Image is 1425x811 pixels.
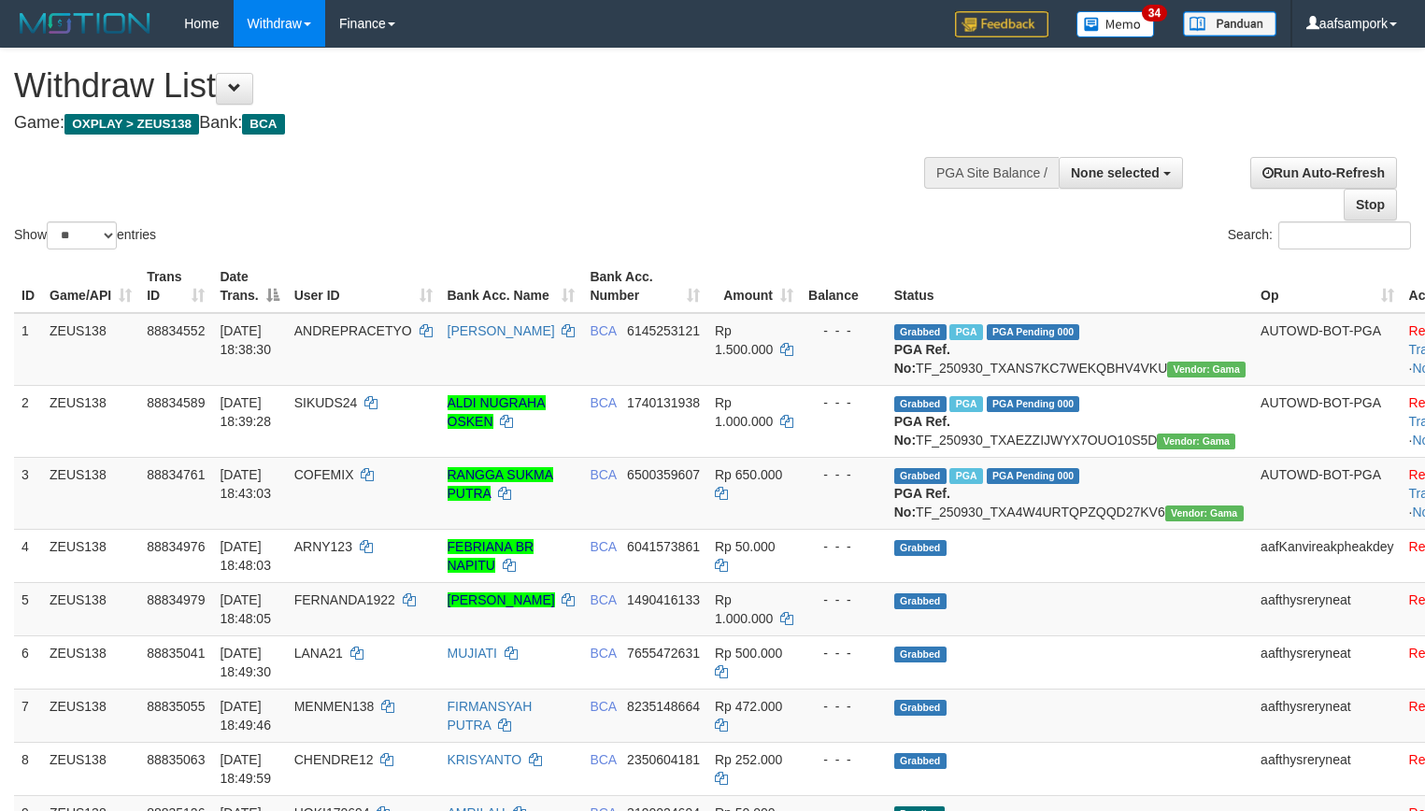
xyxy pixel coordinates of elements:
td: ZEUS138 [42,385,139,457]
input: Search: [1278,221,1411,249]
b: PGA Ref. No: [894,414,950,448]
span: FERNANDA1922 [294,592,395,607]
h4: Game: Bank: [14,114,932,133]
h1: Withdraw List [14,67,932,105]
td: TF_250930_TXA4W4URTQPZQQD27KV6 [887,457,1253,529]
td: ZEUS138 [42,529,139,582]
span: ARNY123 [294,539,352,554]
div: - - - [808,590,879,609]
span: 88834761 [147,467,205,482]
th: Balance [801,260,887,313]
span: 34 [1142,5,1167,21]
td: ZEUS138 [42,742,139,795]
span: Copy 1490416133 to clipboard [627,592,700,607]
span: [DATE] 18:49:30 [220,646,271,679]
span: Vendor URL: https://trx31.1velocity.biz [1167,362,1246,377]
span: Grabbed [894,647,947,662]
td: 6 [14,635,42,689]
span: Vendor URL: https://trx31.1velocity.biz [1157,434,1235,449]
th: User ID: activate to sort column ascending [287,260,440,313]
span: Grabbed [894,700,947,716]
span: Grabbed [894,540,947,556]
span: Grabbed [894,396,947,412]
span: SIKUDS24 [294,395,358,410]
span: Rp 50.000 [715,539,776,554]
div: PGA Site Balance / [924,157,1059,189]
div: - - - [808,644,879,662]
td: 2 [14,385,42,457]
span: Marked by aafsolysreylen [949,468,982,484]
span: BCA [590,539,616,554]
th: Status [887,260,1253,313]
label: Search: [1228,221,1411,249]
span: None selected [1071,165,1160,180]
span: Copy 6500359607 to clipboard [627,467,700,482]
span: BCA [242,114,284,135]
td: ZEUS138 [42,457,139,529]
a: RANGGA SUKMA PUTRA [448,467,554,501]
img: MOTION_logo.png [14,9,156,37]
button: None selected [1059,157,1183,189]
td: 3 [14,457,42,529]
td: aafthysreryneat [1253,635,1401,689]
div: - - - [808,697,879,716]
span: [DATE] 18:39:28 [220,395,271,429]
span: 88835063 [147,752,205,767]
td: ZEUS138 [42,313,139,386]
td: aafthysreryneat [1253,689,1401,742]
span: 88834552 [147,323,205,338]
a: FEBRIANA BR NAPITU [448,539,534,573]
span: Rp 650.000 [715,467,782,482]
a: FIRMANSYAH PUTRA [448,699,533,733]
b: PGA Ref. No: [894,486,950,519]
span: Vendor URL: https://trx31.1velocity.biz [1165,505,1244,521]
span: [DATE] 18:43:03 [220,467,271,501]
td: aafKanvireakpheakdey [1253,529,1401,582]
span: Copy 7655472631 to clipboard [627,646,700,661]
td: AUTOWD-BOT-PGA [1253,313,1401,386]
span: BCA [590,592,616,607]
a: ALDI NUGRAHA OSKEN [448,395,546,429]
td: 1 [14,313,42,386]
span: 88835041 [147,646,205,661]
span: [DATE] 18:48:05 [220,592,271,626]
img: Button%20Memo.svg [1076,11,1155,37]
td: TF_250930_TXANS7KC7WEKQBHV4VKU [887,313,1253,386]
span: 88834589 [147,395,205,410]
th: Op: activate to sort column ascending [1253,260,1401,313]
a: Run Auto-Refresh [1250,157,1397,189]
th: Game/API: activate to sort column ascending [42,260,139,313]
td: aafthysreryneat [1253,742,1401,795]
span: Grabbed [894,324,947,340]
span: 88834979 [147,592,205,607]
span: Copy 6041573861 to clipboard [627,539,700,554]
span: PGA Pending [987,396,1080,412]
span: [DATE] 18:49:46 [220,699,271,733]
span: Copy 1740131938 to clipboard [627,395,700,410]
span: Marked by aafsolysreylen [949,396,982,412]
div: - - - [808,750,879,769]
img: panduan.png [1183,11,1276,36]
td: AUTOWD-BOT-PGA [1253,385,1401,457]
td: 4 [14,529,42,582]
span: MENMEN138 [294,699,375,714]
span: Rp 1.500.000 [715,323,773,357]
span: Copy 8235148664 to clipboard [627,699,700,714]
div: - - - [808,321,879,340]
td: AUTOWD-BOT-PGA [1253,457,1401,529]
td: ZEUS138 [42,689,139,742]
div: - - - [808,537,879,556]
span: PGA Pending [987,468,1080,484]
td: aafthysreryneat [1253,582,1401,635]
span: BCA [590,699,616,714]
span: Marked by aafsolysreylen [949,324,982,340]
a: Stop [1344,189,1397,221]
a: MUJIATI [448,646,497,661]
td: 5 [14,582,42,635]
span: Grabbed [894,753,947,769]
span: Copy 6145253121 to clipboard [627,323,700,338]
img: Feedback.jpg [955,11,1048,37]
span: CHENDRE12 [294,752,374,767]
span: [DATE] 18:38:30 [220,323,271,357]
span: Grabbed [894,468,947,484]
